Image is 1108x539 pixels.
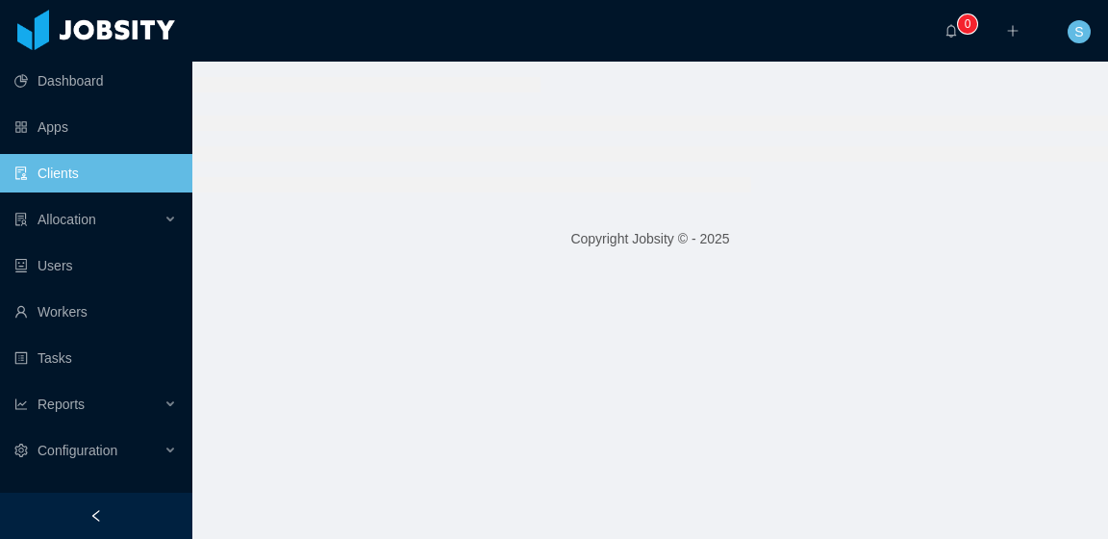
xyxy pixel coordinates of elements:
a: icon: appstoreApps [14,108,177,146]
i: icon: solution [14,213,28,226]
span: Configuration [38,443,117,458]
span: S [1074,20,1083,43]
footer: Copyright Jobsity © - 2025 [192,206,1108,272]
a: icon: pie-chartDashboard [14,62,177,100]
a: icon: userWorkers [14,293,177,331]
i: icon: bell [944,24,958,38]
span: Allocation [38,212,96,227]
a: icon: robotUsers [14,246,177,285]
i: icon: plus [1006,24,1020,38]
i: icon: setting [14,444,28,457]
span: Reports [38,397,85,412]
a: icon: auditClients [14,154,177,192]
a: icon: profileTasks [14,339,177,377]
sup: 0 [958,14,977,34]
i: icon: line-chart [14,398,28,411]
